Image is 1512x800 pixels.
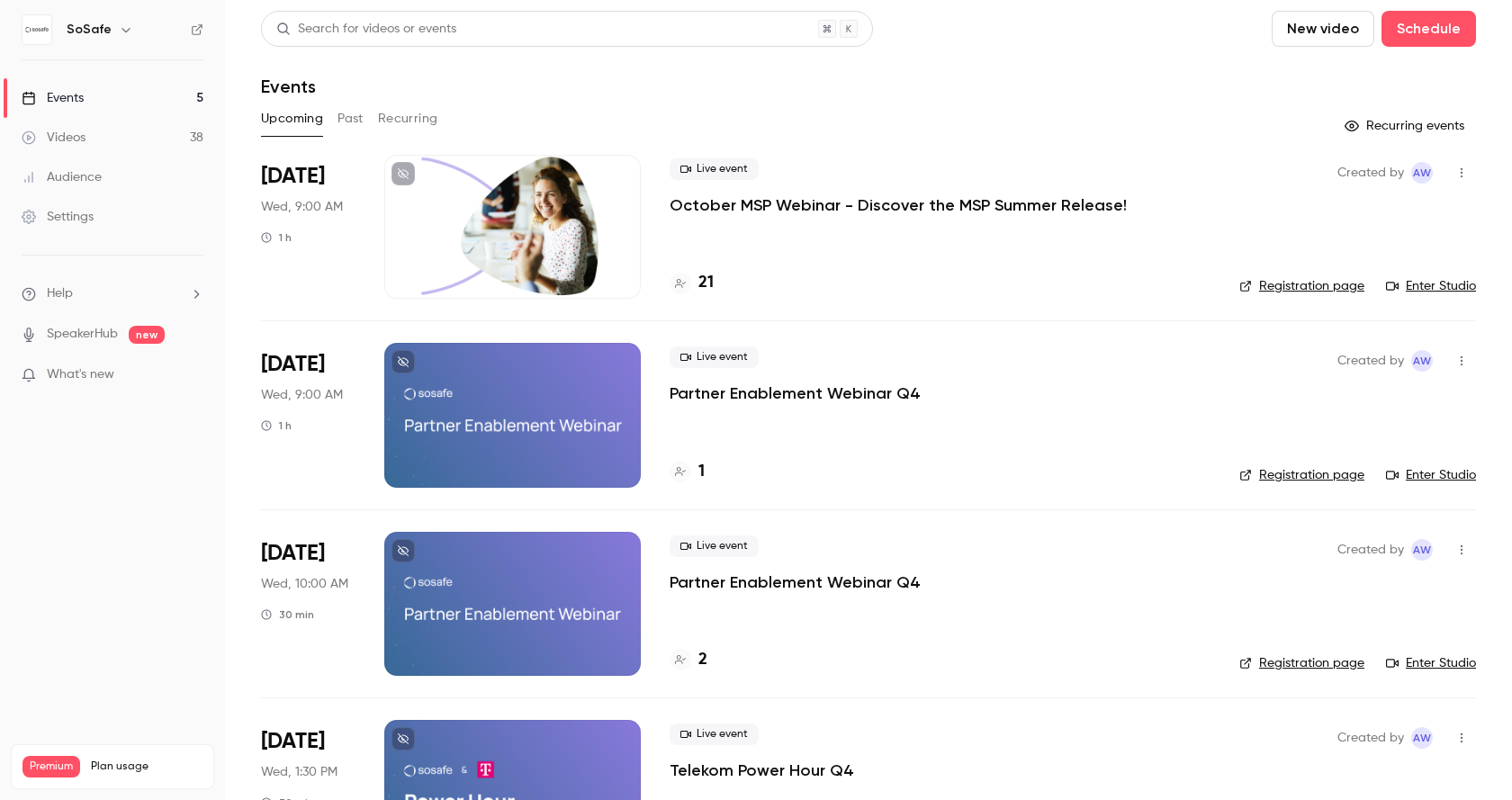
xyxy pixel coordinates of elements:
h4: 1 [698,460,705,484]
button: Past [337,104,364,133]
h1: Events [261,76,316,97]
span: Wed, 9:00 AM [261,198,343,216]
button: Recurring [378,104,438,133]
h4: 2 [698,648,707,672]
a: Enter Studio [1386,466,1476,484]
span: Live event [670,346,759,368]
iframe: Noticeable Trigger [182,367,203,383]
div: 1 h [261,230,292,245]
a: 21 [670,271,714,295]
span: Live event [670,724,759,745]
a: October MSP Webinar - Discover the MSP Summer Release! [670,194,1127,216]
span: AW [1413,162,1431,184]
span: Premium [22,756,80,778]
span: What's new [47,365,114,384]
span: Live event [670,535,759,557]
h4: 21 [698,271,714,295]
button: New video [1272,11,1374,47]
a: Partner Enablement Webinar Q4 [670,571,921,593]
span: AW [1413,539,1431,561]
div: Settings [22,208,94,226]
a: SpeakerHub [47,325,118,344]
h6: SoSafe [67,21,112,39]
img: SoSafe [22,15,51,44]
span: new [129,326,165,344]
span: Help [47,284,73,303]
span: Wed, 10:00 AM [261,575,348,593]
button: Schedule [1381,11,1476,47]
span: [DATE] [261,350,325,379]
button: Upcoming [261,104,323,133]
a: Partner Enablement Webinar Q4 [670,382,921,404]
a: Registration page [1239,277,1364,295]
span: Alexandra Wasilewski [1411,539,1433,561]
div: 1 h [261,418,292,433]
li: help-dropdown-opener [22,284,203,303]
a: Enter Studio [1386,277,1476,295]
div: Search for videos or events [276,20,456,39]
a: Enter Studio [1386,654,1476,672]
a: 2 [670,648,707,672]
a: 1 [670,460,705,484]
span: Alexandra Wasilewski [1411,162,1433,184]
span: Live event [670,158,759,180]
span: AW [1413,727,1431,749]
div: Videos [22,129,85,147]
span: Wed, 1:30 PM [261,763,337,781]
div: Audience [22,168,102,186]
a: Registration page [1239,654,1364,672]
div: Oct 15 Wed, 10:00 AM (Europe/Berlin) [261,155,355,299]
span: Created by [1337,539,1404,561]
span: [DATE] [261,727,325,756]
span: Alexandra Wasilewski [1411,350,1433,372]
span: [DATE] [261,539,325,568]
div: Nov 12 Wed, 10:00 AM (Europe/Berlin) [261,343,355,487]
span: Wed, 9:00 AM [261,386,343,404]
div: 30 min [261,607,314,622]
span: Alexandra Wasilewski [1411,727,1433,749]
span: Created by [1337,727,1404,749]
a: Telekom Power Hour Q4 [670,760,854,781]
div: Events [22,89,84,107]
a: Registration page [1239,466,1364,484]
span: Created by [1337,162,1404,184]
span: [DATE] [261,162,325,191]
span: Plan usage [91,760,202,774]
div: Nov 12 Wed, 11:00 AM (Europe/Berlin) [261,532,355,676]
button: Recurring events [1336,112,1476,140]
span: AW [1413,350,1431,372]
span: Created by [1337,350,1404,372]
